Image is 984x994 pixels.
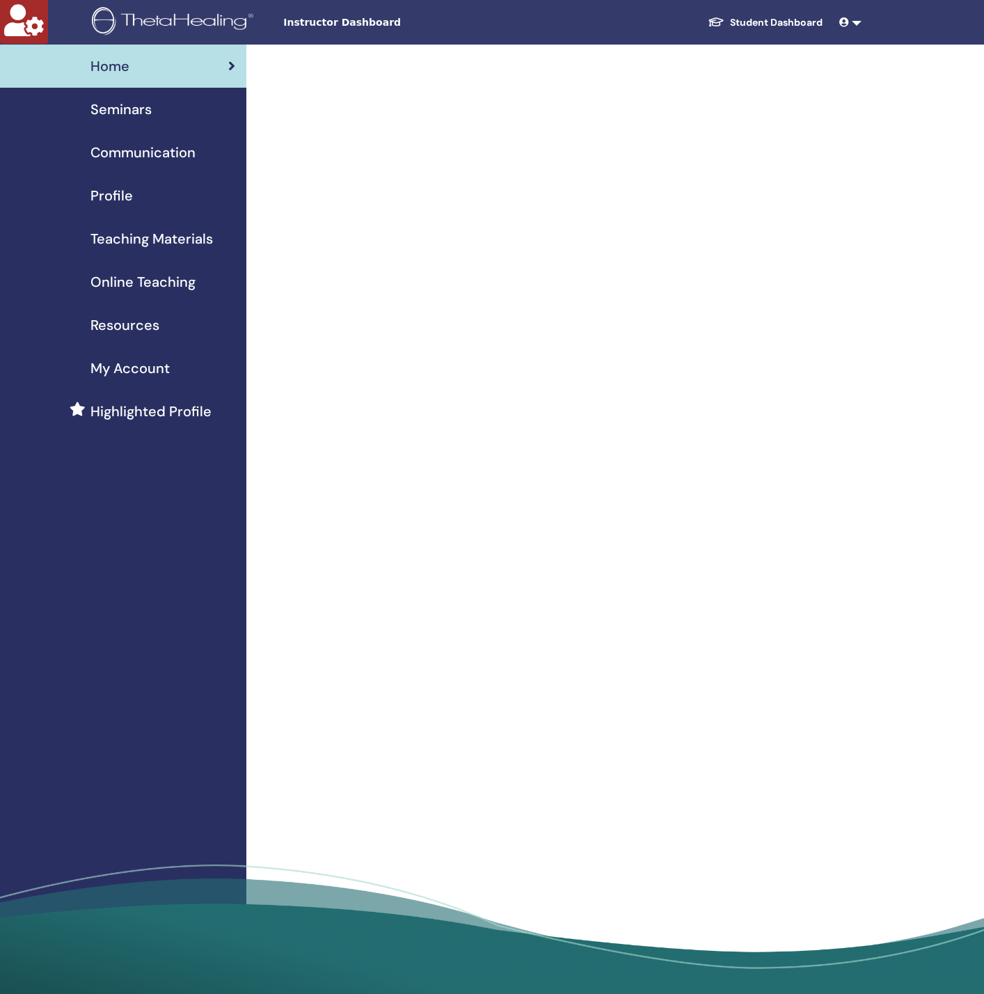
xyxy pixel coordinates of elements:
a: Student Dashboard [697,10,834,35]
span: Seminars [90,99,152,120]
span: Resources [90,315,159,336]
span: Online Teaching [90,271,196,292]
span: Instructor Dashboard [283,15,492,30]
span: Profile [90,185,133,206]
span: Communication [90,142,196,163]
img: logo.png [92,7,258,38]
span: My Account [90,358,170,379]
img: graduation-cap-white.svg [708,16,724,28]
span: Teaching Materials [90,228,213,249]
span: Highlighted Profile [90,401,212,422]
span: Home [90,56,129,77]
